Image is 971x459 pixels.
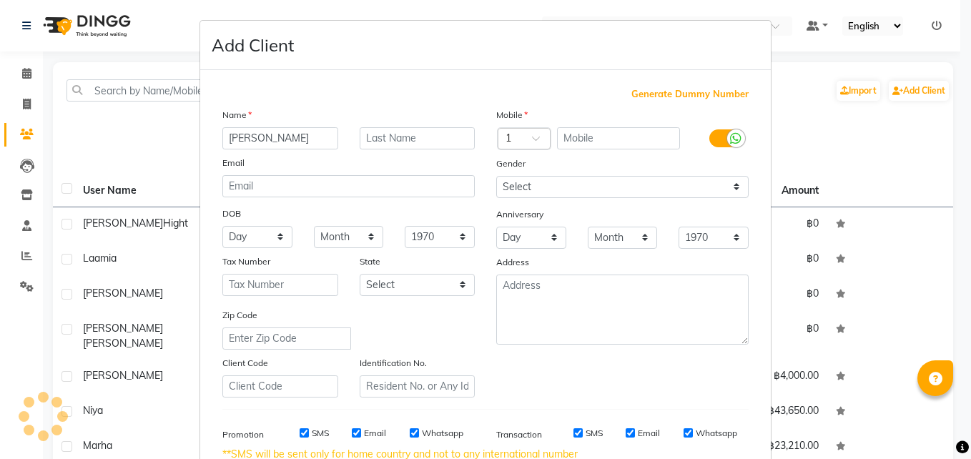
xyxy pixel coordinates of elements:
[312,427,329,440] label: SMS
[222,255,270,268] label: Tax Number
[586,427,603,440] label: SMS
[557,127,681,149] input: Mobile
[222,357,268,370] label: Client Code
[631,87,749,102] span: Generate Dummy Number
[496,256,529,269] label: Address
[496,109,528,122] label: Mobile
[364,427,386,440] label: Email
[222,428,264,441] label: Promotion
[496,428,542,441] label: Transaction
[222,127,338,149] input: First Name
[222,274,338,296] input: Tax Number
[496,208,543,221] label: Anniversary
[222,309,257,322] label: Zip Code
[911,402,957,445] iframe: chat widget
[422,427,463,440] label: Whatsapp
[696,427,737,440] label: Whatsapp
[638,427,660,440] label: Email
[360,357,427,370] label: Identification No.
[360,255,380,268] label: State
[360,375,475,398] input: Resident No. or Any Id
[222,207,241,220] label: DOB
[222,157,245,169] label: Email
[496,157,526,170] label: Gender
[212,32,294,58] h4: Add Client
[222,175,475,197] input: Email
[222,375,338,398] input: Client Code
[222,327,351,350] input: Enter Zip Code
[360,127,475,149] input: Last Name
[222,109,252,122] label: Name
